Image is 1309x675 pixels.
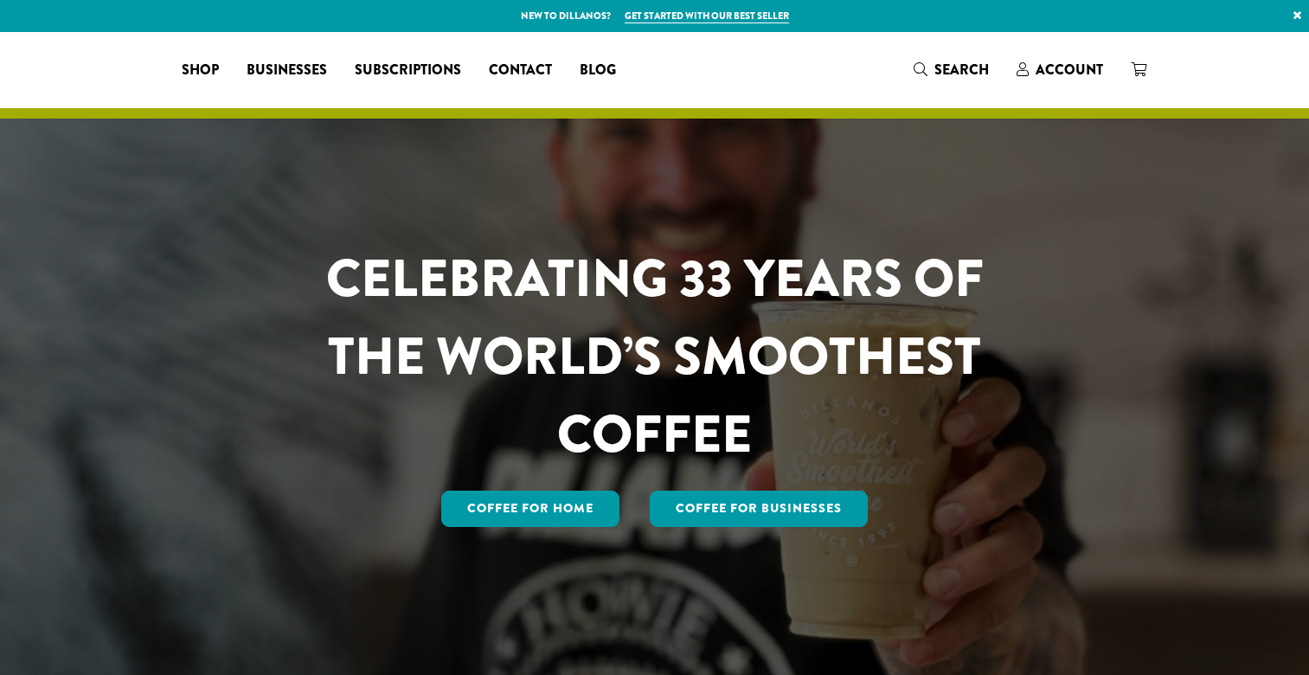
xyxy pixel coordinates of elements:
[441,491,619,527] a: Coffee for Home
[650,491,868,527] a: Coffee For Businesses
[934,60,989,80] span: Search
[355,60,461,81] span: Subscriptions
[182,60,219,81] span: Shop
[625,9,789,23] a: Get started with our best seller
[247,60,327,81] span: Businesses
[489,60,552,81] span: Contact
[275,240,1035,473] h1: CELEBRATING 33 YEARS OF THE WORLD’S SMOOTHEST COFFEE
[168,56,233,84] a: Shop
[900,55,1003,84] a: Search
[580,60,616,81] span: Blog
[1036,60,1103,80] span: Account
